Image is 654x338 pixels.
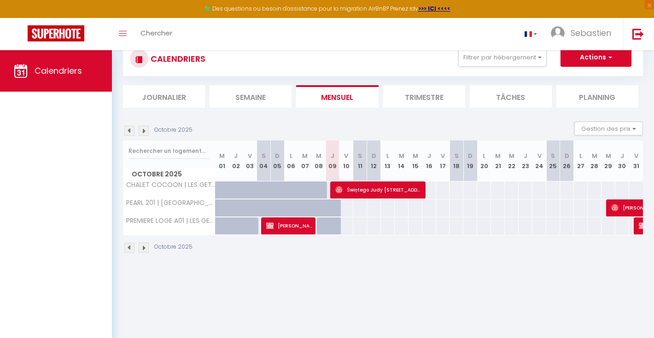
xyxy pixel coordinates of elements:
abbr: M [606,152,611,160]
span: Chercher [140,28,172,38]
span: CHALET COCOON | LES GETS | Ski-In/Ski-Out | Chalet design 4 chambres - 8 personnes [125,181,217,188]
button: Actions [561,48,631,67]
abbr: M [495,152,501,160]
abbr: L [483,152,485,160]
abbr: V [537,152,542,160]
abbr: M [219,152,225,160]
abbr: V [441,152,445,160]
th: 06 [284,140,298,181]
span: PEARL 201 | [GEOGRAPHIC_DATA] | Centre station - A 200m des pistes | Appt neuf 5 chambres - 14 pe... [125,199,217,206]
abbr: L [290,152,292,160]
abbr: S [551,152,555,160]
th: 16 [422,140,436,181]
img: Super Booking [28,25,84,41]
img: logout [632,28,644,40]
th: 22 [505,140,519,181]
th: 12 [367,140,381,181]
th: 03 [243,140,257,181]
th: 31 [629,140,643,181]
th: 13 [381,140,395,181]
th: 23 [519,140,532,181]
li: Tâches [470,85,552,108]
li: Planning [556,85,638,108]
abbr: D [565,152,569,160]
th: 04 [257,140,270,181]
p: Octobre 2025 [154,243,193,251]
abbr: D [275,152,280,160]
abbr: J [234,152,238,160]
abbr: M [592,152,597,160]
input: Rechercher un logement... [128,143,210,159]
th: 01 [216,140,229,181]
abbr: J [524,152,527,160]
span: Octobre 2025 [123,168,215,181]
span: [PERSON_NAME] - Propriétaire [266,217,312,234]
button: Filtrer par hébergement [458,48,547,67]
th: 20 [477,140,491,181]
th: 10 [339,140,353,181]
abbr: D [468,152,473,160]
h3: CALENDRIERS [148,48,205,69]
th: 25 [546,140,560,181]
abbr: J [427,152,431,160]
th: 11 [353,140,367,181]
li: Mensuel [296,85,378,108]
th: 08 [312,140,326,181]
abbr: S [455,152,459,160]
th: 07 [298,140,312,181]
th: 19 [463,140,477,181]
abbr: V [344,152,348,160]
li: Trimestre [383,85,465,108]
abbr: D [372,152,376,160]
a: >>> ICI <<<< [418,5,450,12]
span: Świętego Judy [STREET_ADDRESS] [GEOGRAPHIC_DATA] [GEOGRAPHIC_DATA] [PERSON_NAME] [335,181,423,198]
span: PREMIERE LOGE A01 | LES GETS | Proche pistes et centre | Sublime appartement 2 chambres - 4/5 per... [125,217,217,224]
li: Journalier [123,85,205,108]
th: 21 [491,140,505,181]
a: ... Sebastien [544,18,623,50]
abbr: V [634,152,638,160]
th: 09 [326,140,339,181]
li: Semaine [210,85,292,108]
img: ... [551,26,565,40]
abbr: M [316,152,321,160]
span: Calendriers [35,65,82,76]
th: 27 [574,140,588,181]
th: 14 [395,140,409,181]
th: 29 [601,140,615,181]
abbr: M [302,152,308,160]
abbr: J [620,152,624,160]
abbr: M [399,152,404,160]
span: Sebastien [571,27,611,39]
abbr: M [509,152,514,160]
p: Octobre 2025 [154,126,193,134]
th: 26 [560,140,574,181]
th: 24 [532,140,546,181]
th: 15 [409,140,422,181]
th: 17 [436,140,450,181]
a: Chercher [134,18,179,50]
abbr: S [262,152,266,160]
abbr: S [358,152,362,160]
button: Gestion des prix [574,122,643,135]
th: 02 [229,140,243,181]
abbr: L [386,152,389,160]
abbr: L [579,152,582,160]
abbr: V [248,152,252,160]
abbr: M [413,152,418,160]
th: 30 [615,140,629,181]
th: 05 [270,140,284,181]
th: 28 [588,140,601,181]
th: 18 [450,140,463,181]
abbr: J [331,152,334,160]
